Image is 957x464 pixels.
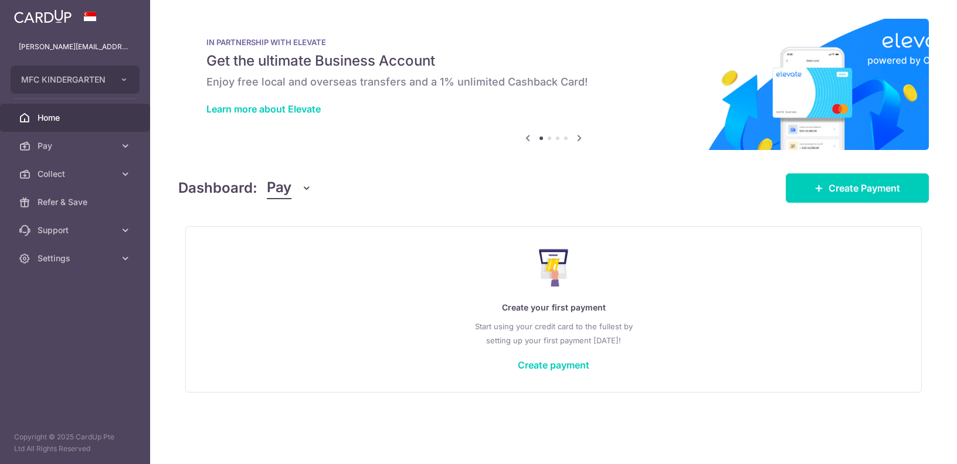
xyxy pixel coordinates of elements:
[19,41,131,53] p: [PERSON_NAME][EMAIL_ADDRESS][DOMAIN_NAME]
[267,177,312,199] button: Pay
[178,178,257,199] h4: Dashboard:
[209,301,898,315] p: Create your first payment
[38,112,115,124] span: Home
[206,52,901,70] h5: Get the ultimate Business Account
[14,9,72,23] img: CardUp
[38,168,115,180] span: Collect
[539,249,569,286] img: Make Payment
[38,196,115,208] span: Refer & Save
[206,103,321,115] a: Learn more about Elevate
[11,66,140,94] button: MFC KINDERGARTEN
[38,224,115,236] span: Support
[21,74,108,86] span: MFC KINDERGARTEN
[267,177,291,199] span: Pay
[38,140,115,152] span: Pay
[829,181,900,195] span: Create Payment
[209,319,898,347] p: Start using your credit card to the fullest by setting up your first payment [DATE]!
[206,37,901,47] p: IN PARTNERSHIP WITH ELEVATE
[786,173,929,203] a: Create Payment
[178,19,929,150] img: Renovation banner
[38,253,115,264] span: Settings
[518,359,589,371] a: Create payment
[206,75,901,89] h6: Enjoy free local and overseas transfers and a 1% unlimited Cashback Card!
